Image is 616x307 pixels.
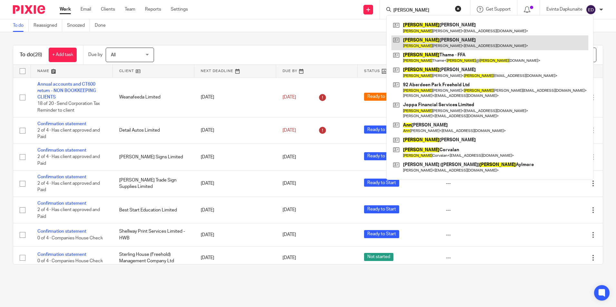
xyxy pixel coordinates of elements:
a: Confirmation statement [37,175,86,179]
span: [DATE] [283,155,296,159]
span: Ready to Start [364,126,399,134]
p: Due by [88,51,102,58]
div: --- [446,255,515,261]
td: Detail Autos Limited [113,117,195,144]
p: Evinta Dapkunaite [546,6,582,13]
div: --- [446,207,515,213]
span: Get Support [486,7,511,12]
td: [DATE] [194,223,276,246]
img: Pixie [13,5,45,14]
td: [DATE] [194,117,276,144]
a: Reassigned [34,19,62,32]
button: Clear [455,5,461,12]
td: [DATE] [194,144,276,170]
a: Team [125,6,135,13]
span: [DATE] [283,256,296,260]
span: (28) [33,52,42,57]
td: Sterling House (Freehold) Management Company Ltd [113,246,195,269]
td: [DATE] [194,197,276,223]
span: 18 of 20 · Send Corporation Tax Reminder to client [37,102,100,113]
a: Confirmation statement [37,252,86,257]
span: 2 of 4 · Has client approved and Paid [37,128,100,139]
span: Ready to Start [364,230,399,238]
input: Search [393,8,451,14]
a: Snoozed [67,19,90,32]
span: [DATE] [283,95,296,99]
div: --- [446,232,515,238]
span: 2 of 4 · Has client approved and Paid [37,208,100,219]
a: Done [95,19,111,32]
div: --- [446,180,515,187]
span: All [111,53,116,57]
a: Annual accounts and CT600 return - NON BOOKKEEPING CLIENTS [37,82,96,100]
td: [DATE] [194,170,276,197]
a: + Add task [49,48,77,62]
a: Work [60,6,71,13]
td: [PERSON_NAME] Trade Sign Supplies Limited [113,170,195,197]
span: [DATE] [283,208,296,212]
td: [DATE] [194,246,276,269]
td: Weanafeeda Limited [113,78,195,117]
a: Reports [145,6,161,13]
td: Shellway Print Services Limited - HWB [113,223,195,246]
span: 0 of 4 · Companies House Check [37,236,103,240]
td: Best Start Education Limited [113,197,195,223]
h1: To do [20,51,42,58]
a: Confirmation statement [37,229,86,234]
td: [DATE] [194,78,276,117]
td: [PERSON_NAME] Signs Limited [113,144,195,170]
a: Email [81,6,91,13]
a: Settings [171,6,188,13]
span: [DATE] [283,233,296,237]
span: Ready to Start [364,205,399,213]
span: 2 of 4 · Has client approved and Paid [37,181,100,192]
a: To do [13,19,29,32]
span: 0 of 4 · Companies House Check [37,259,103,263]
a: Confirmation statement [37,148,86,153]
a: Confirmation statement [37,201,86,206]
span: Ready to Review [364,93,404,101]
span: Ready to Start [364,152,399,160]
span: Not started [364,253,393,261]
a: Confirmation statement [37,122,86,126]
img: svg%3E [586,5,596,15]
span: [DATE] [283,181,296,186]
span: [DATE] [283,128,296,133]
span: Ready to Start [364,179,399,187]
span: 2 of 4 · Has client approved and Paid [37,155,100,166]
a: Clients [101,6,115,13]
